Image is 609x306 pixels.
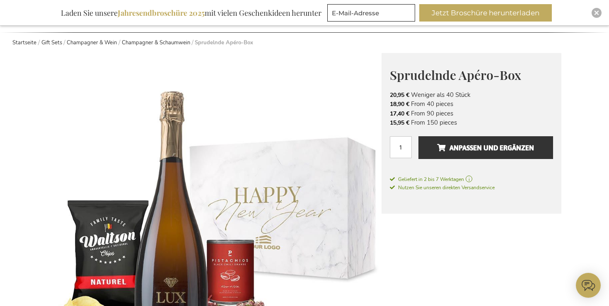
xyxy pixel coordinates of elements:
[390,91,409,99] span: 20,95 €
[390,176,553,183] a: Geliefert in 2 bis 7 Werktagen
[594,10,599,15] img: Close
[327,4,415,22] input: E-Mail-Adresse
[390,118,553,127] li: From 150 pieces
[41,39,62,46] a: Gift Sets
[390,99,553,108] li: From 40 pieces
[57,4,325,22] div: Laden Sie unsere mit vielen Geschenkideen herunter
[390,67,521,83] span: Sprudelnde Apéro-Box
[390,100,409,108] span: 18,90 €
[419,4,552,22] button: Jetzt Broschüre herunterladen
[390,110,409,118] span: 17,40 €
[390,109,553,118] li: From 90 pieces
[118,8,205,18] b: Jahresendbroschüre 2025
[122,39,190,46] a: Champagner & Schaumwein
[437,141,534,154] span: Anpassen und ergänzen
[576,273,601,298] iframe: belco-activator-frame
[418,136,553,159] button: Anpassen und ergänzen
[390,119,409,127] span: 15,95 €
[592,8,602,18] div: Close
[195,39,253,46] strong: Sprudelnde Apéro-Box
[390,90,553,99] li: Weniger als 40 Stück
[390,184,495,191] span: Nutzen Sie unseren direkten Versandservice
[67,39,117,46] a: Champagner & Wein
[327,4,418,24] form: marketing offers and promotions
[390,136,412,158] input: Menge
[390,183,495,191] a: Nutzen Sie unseren direkten Versandservice
[12,39,36,46] a: Startseite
